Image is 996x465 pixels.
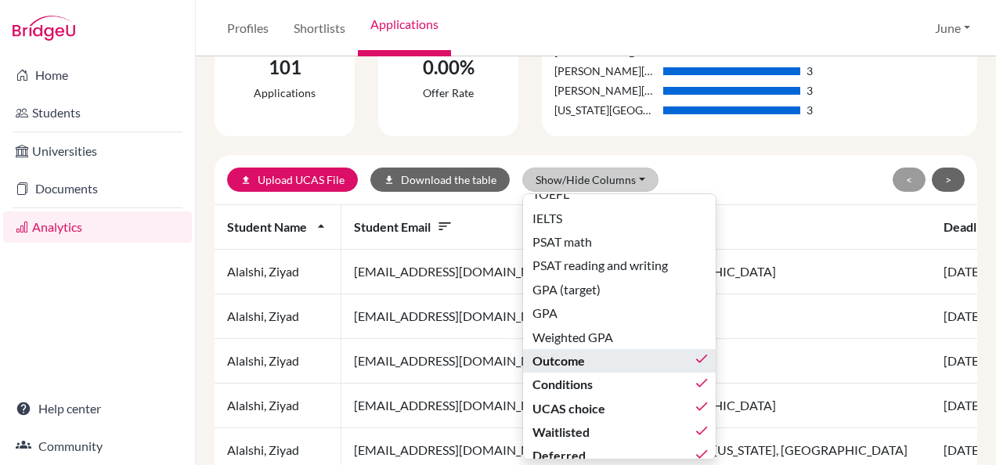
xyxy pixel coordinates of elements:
td: [EMAIL_ADDRESS][DOMAIN_NAME] [341,250,574,294]
button: < [893,168,926,192]
span: GPA (target) [532,280,601,299]
a: Students [3,97,192,128]
span: Outcome [532,351,585,370]
i: done [694,351,709,366]
span: IELTS [532,209,562,228]
button: IELTS [523,207,716,230]
a: Universities [3,135,192,167]
div: [PERSON_NAME][GEOGRAPHIC_DATA][US_STATE] [554,63,657,79]
button: June [928,13,977,43]
td: [GEOGRAPHIC_DATA] [574,294,931,339]
td: [US_STATE][GEOGRAPHIC_DATA] [574,250,931,294]
button: Show/Hide Columns [522,168,659,192]
button: UCAS choicedone [523,397,716,420]
a: Home [3,59,192,91]
i: done [694,446,709,462]
button: TOEFL [523,182,716,206]
td: [EMAIL_ADDRESS][DOMAIN_NAME] [341,294,574,339]
span: Conditions [532,375,593,394]
td: Alalshi, Ziyad [215,339,341,384]
td: Alalshi, Ziyad [215,294,341,339]
a: Documents [3,173,192,204]
div: Show/Hide Columns [522,193,716,460]
div: 3 [807,82,813,99]
i: done [694,423,709,438]
div: 101 [254,53,316,81]
span: Student email [354,219,453,234]
i: arrow_drop_up [313,218,329,234]
button: Waitlisteddone [523,420,716,444]
div: Applications [254,85,316,101]
td: Alalshi, Ziyad [215,250,341,294]
td: [GEOGRAPHIC_DATA] [574,339,931,384]
img: Bridge-U [13,16,75,41]
span: Deferred [532,446,586,465]
span: Student name [227,219,329,234]
button: > [932,168,965,192]
button: GPA [523,301,716,325]
span: PSAT reading and writing [532,256,668,275]
a: Community [3,431,192,462]
div: [PERSON_NAME][GEOGRAPHIC_DATA][PERSON_NAME] [554,82,657,99]
span: Waitlisted [532,423,590,442]
td: Alalshi, Ziyad [215,384,341,428]
button: GPA (target) [523,278,716,301]
a: Analytics [3,211,192,243]
span: TOEFL [532,185,569,204]
div: 3 [807,102,813,118]
div: 0.00% [423,53,475,81]
button: downloadDownload the table [370,168,510,192]
button: PSAT reading and writing [523,254,716,277]
i: done [694,375,709,391]
td: [EMAIL_ADDRESS][DOMAIN_NAME] [341,384,574,428]
i: upload [240,175,251,186]
a: uploadUpload UCAS File [227,168,358,192]
i: sort [437,218,453,234]
button: PSAT math [523,230,716,254]
span: Weighted GPA [532,328,613,347]
span: GPA [532,304,558,323]
button: Conditionsdone [523,373,716,396]
button: Weighted GPA [523,325,716,348]
i: download [384,175,395,186]
td: [EMAIL_ADDRESS][DOMAIN_NAME] [341,339,574,384]
div: 3 [807,63,813,79]
i: done [694,398,709,414]
span: UCAS choice [532,399,605,418]
span: PSAT math [532,232,592,251]
div: [US_STATE][GEOGRAPHIC_DATA], [GEOGRAPHIC_DATA] [554,102,657,118]
a: Help center [3,393,192,424]
button: Outcomedone [523,349,716,373]
div: Offer rate [423,85,475,101]
td: [US_STATE][GEOGRAPHIC_DATA] [574,384,931,428]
